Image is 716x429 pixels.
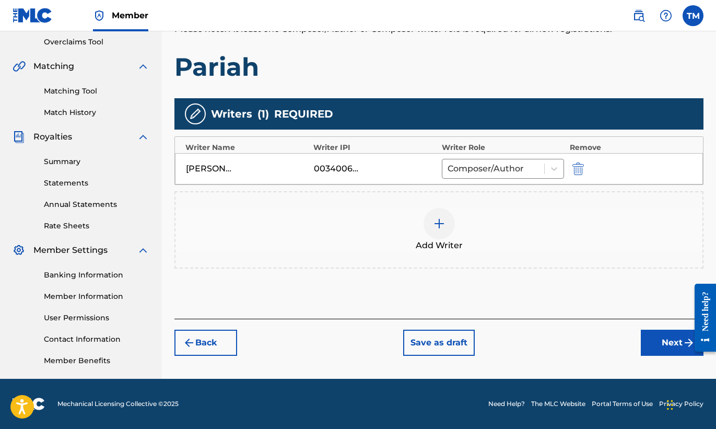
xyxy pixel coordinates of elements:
[44,291,149,302] a: Member Information
[189,108,202,120] img: writers
[632,9,645,22] img: search
[403,330,475,356] button: Save as draft
[683,5,703,26] div: User Menu
[33,244,108,257] span: Member Settings
[44,178,149,189] a: Statements
[416,239,463,252] span: Add Writer
[44,199,149,210] a: Annual Statements
[174,51,703,83] h1: Pariah
[137,60,149,73] img: expand
[44,107,149,118] a: Match History
[137,131,149,143] img: expand
[183,337,195,349] img: 7ee5dd4eb1f8a8e3ef2f.svg
[44,221,149,231] a: Rate Sheets
[572,163,584,175] img: 12a2ab48e56ec057fbd8.svg
[13,244,25,257] img: Member Settings
[44,270,149,281] a: Banking Information
[44,156,149,167] a: Summary
[44,312,149,323] a: User Permissions
[185,142,308,153] div: Writer Name
[33,60,74,73] span: Matching
[57,399,179,409] span: Mechanical Licensing Collective © 2025
[137,244,149,257] img: expand
[13,8,53,23] img: MLC Logo
[112,9,148,21] span: Member
[659,399,703,409] a: Privacy Policy
[13,131,25,143] img: Royalties
[93,9,105,22] img: Top Rightsholder
[655,5,676,26] div: Help
[433,217,445,230] img: add
[313,142,436,153] div: Writer IPI
[531,399,585,409] a: The MLC Website
[687,275,716,360] iframe: Resource Center
[488,399,525,409] a: Need Help?
[44,334,149,345] a: Contact Information
[660,9,672,22] img: help
[628,5,649,26] a: Public Search
[664,379,716,429] iframe: Chat Widget
[592,399,653,409] a: Portal Terms of Use
[13,60,26,73] img: Matching
[667,389,673,421] div: Drag
[44,86,149,97] a: Matching Tool
[442,142,565,153] div: Writer Role
[683,337,695,349] img: f7272a7cc735f4ea7f67.svg
[174,330,237,356] button: Back
[33,131,72,143] span: Royalties
[570,142,692,153] div: Remove
[211,106,252,122] span: Writers
[44,37,149,48] a: Overclaims Tool
[274,106,333,122] span: REQUIRED
[13,398,45,410] img: logo
[44,355,149,366] a: Member Benefits
[641,330,703,356] button: Next
[257,106,269,122] span: ( 1 )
